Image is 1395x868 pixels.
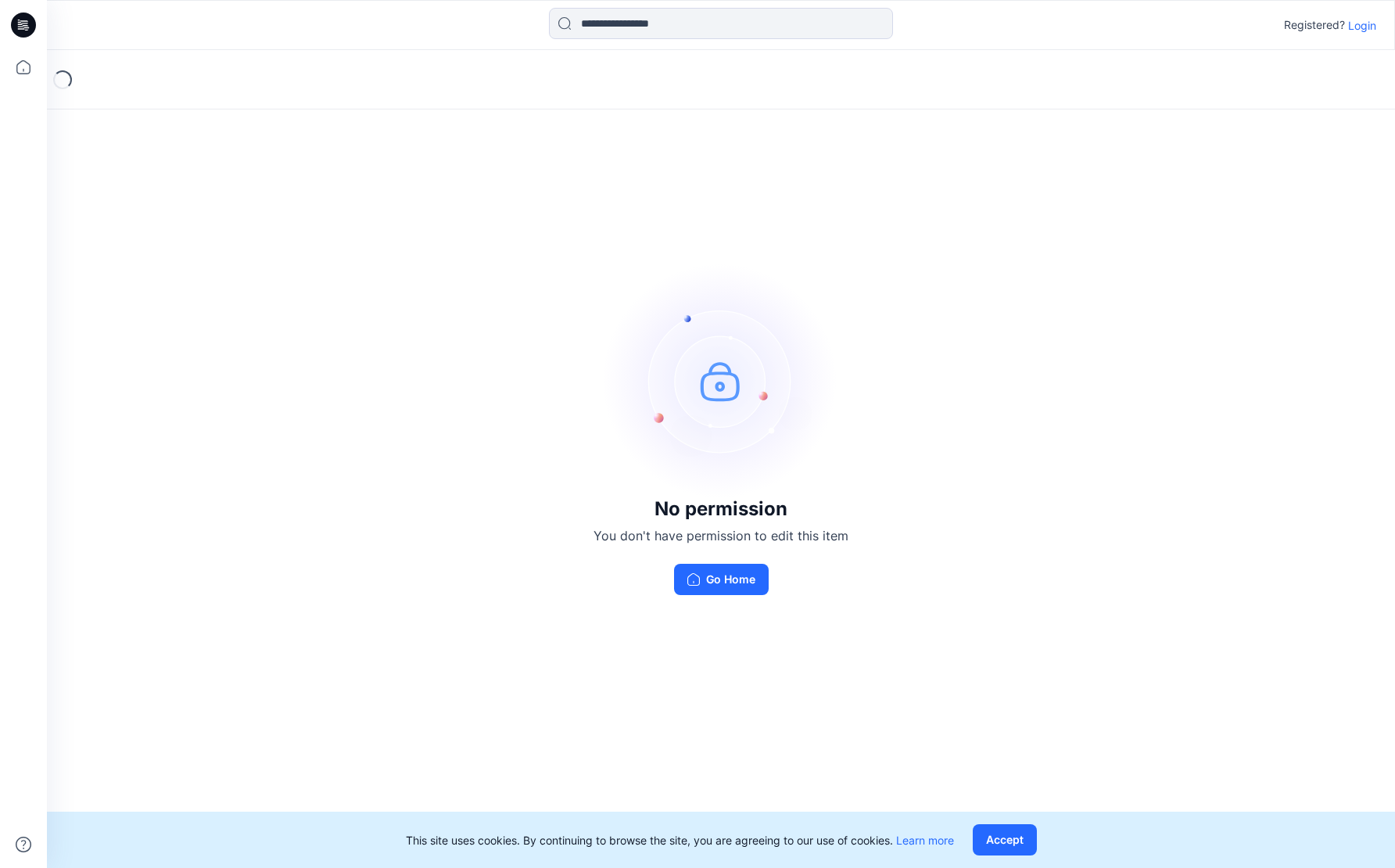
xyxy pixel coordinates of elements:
[604,264,838,498] img: no-perm.svg
[406,832,954,848] p: This site uses cookies. By continuing to browse the site, you are agreeing to our use of cookies.
[896,834,954,847] a: Learn more
[594,498,848,520] h3: No permission
[1348,17,1376,34] p: Login
[973,824,1037,855] button: Accept
[674,564,769,595] button: Go Home
[1284,16,1345,34] p: Registered?
[594,526,848,545] p: You don't have permission to edit this item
